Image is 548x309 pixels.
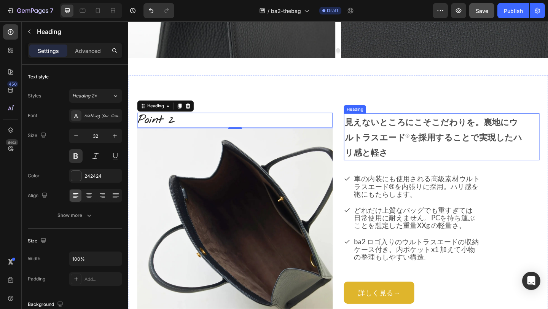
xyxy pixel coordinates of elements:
[327,7,338,14] span: Draft
[469,3,494,18] button: Save
[28,236,48,246] div: Size
[28,255,40,262] div: Width
[75,47,101,55] p: Advanced
[19,89,40,96] div: Heading
[84,173,120,180] div: 242424
[234,283,311,307] a: 詳しく見る→
[84,276,120,283] div: Add...
[28,92,41,99] div: Styles
[245,235,383,260] p: ba2 ロゴ入りのウルトラスエードの収納ケース付き。内ポケットx1 加えて小物の整理もしやすい構造。
[245,201,383,226] p: どれだけ上質なバッグでも重すぎては 日常使用に耐えません。PCを持ち運ぶことを想定した重量XXg の軽量さ。
[236,92,257,99] div: Heading
[28,172,40,179] div: Color
[28,131,48,141] div: Size
[28,209,122,222] button: Show more
[271,7,301,15] span: ba2-thebag
[28,191,49,201] div: Align
[522,272,540,290] div: Open Intercom Messenger
[28,112,37,119] div: Font
[476,8,488,14] span: Save
[497,3,529,18] button: Publish
[7,81,18,87] div: 450
[84,113,120,119] div: Nothing You Could Do
[10,99,222,115] h2: Point 2
[226,29,231,34] button: Dot
[72,92,97,99] span: Heading 2*
[37,27,119,36] p: Heading
[57,212,93,219] div: Show more
[38,47,59,55] p: Settings
[504,7,523,15] div: Publish
[3,3,57,18] button: 7
[128,21,548,309] iframe: Design area
[245,167,383,192] p: 車の内装にも使用される高級素材ウルトラスエード®︎を内張りに採用。ハリ感を鞄にもたらします。
[250,288,296,302] p: 詳しく見る→
[69,89,122,103] button: Heading 2*
[28,276,45,282] div: Padding
[28,73,49,80] div: Text style
[143,3,174,18] div: Undo/Redo
[50,6,53,15] p: 7
[6,139,18,145] div: Beta
[268,7,269,15] span: /
[69,252,122,266] input: Auto
[234,100,429,151] h2: 見えないところにこそこだわりを。裏地にウルトラスエード®︎を採用することで実現したハリ感と軽さ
